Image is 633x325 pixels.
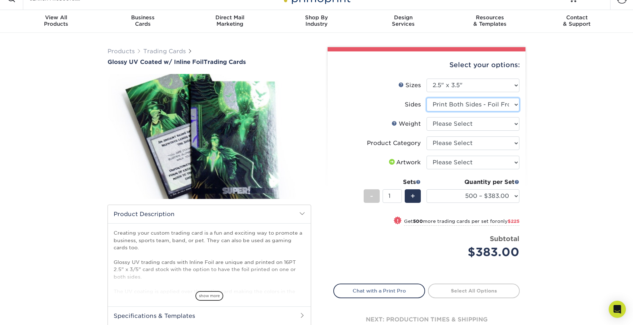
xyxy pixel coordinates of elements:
strong: 500 [413,219,423,224]
span: Design [360,14,447,21]
a: Resources& Templates [447,10,533,33]
div: Sizes [398,81,421,90]
a: Chat with a Print Pro [333,284,425,298]
a: View AllProducts [13,10,100,33]
span: $225 [508,219,519,224]
div: Industry [273,14,360,27]
h2: Product Description [108,205,311,223]
span: only [497,219,519,224]
div: Services [360,14,447,27]
span: Direct Mail [186,14,273,21]
div: Product Category [367,139,421,147]
strong: Subtotal [490,235,519,242]
span: - [370,191,373,201]
iframe: Google Customer Reviews [2,303,61,322]
div: Sides [405,100,421,109]
span: Contact [533,14,620,21]
span: Shop By [273,14,360,21]
a: Trading Cards [143,48,186,55]
div: Weight [392,120,421,128]
div: Select your options: [333,51,520,79]
div: $383.00 [432,244,519,261]
div: Marketing [186,14,273,27]
span: View All [13,14,100,21]
div: Open Intercom Messenger [609,301,626,318]
a: Select All Options [428,284,520,298]
small: Get more trading cards per set for [404,219,519,226]
a: DesignServices [360,10,447,33]
h2: Specifications & Templates [108,306,311,325]
div: & Support [533,14,620,27]
span: Glossy UV Coated w/ Inline Foil [108,59,204,65]
div: Products [13,14,100,27]
div: Sets [364,178,421,186]
img: Glossy UV Coated w/ Inline Foil 01 [108,66,311,207]
a: BusinessCards [100,10,186,33]
div: Artwork [388,158,421,167]
div: Quantity per Set [427,178,519,186]
span: Business [100,14,186,21]
span: ! [397,217,399,225]
div: Cards [100,14,186,27]
a: Direct MailMarketing [186,10,273,33]
span: + [410,191,415,201]
a: Shop ByIndustry [273,10,360,33]
a: Glossy UV Coated w/ Inline FoilTrading Cards [108,59,311,65]
p: Creating your custom trading card is a fun and exciting way to promote a business, sports team, b... [114,229,305,309]
div: & Templates [447,14,533,27]
a: Contact& Support [533,10,620,33]
a: Products [108,48,135,55]
span: show more [195,291,223,301]
span: Resources [447,14,533,21]
h1: Trading Cards [108,59,311,65]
